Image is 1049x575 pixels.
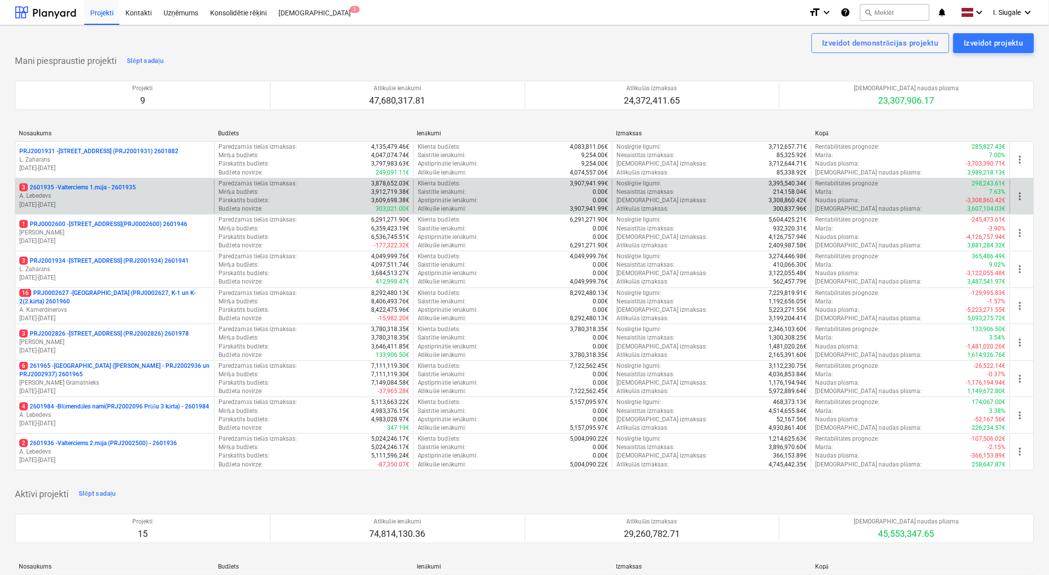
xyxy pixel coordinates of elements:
p: 4,126,757.94€ [769,233,807,241]
span: I. Siugale [994,8,1021,16]
p: -129,995.83€ [971,289,1006,297]
p: 0.00€ [593,261,608,269]
div: Budžets [218,130,409,137]
span: 4 [19,402,28,410]
p: Atlikušās izmaksas : [616,169,668,177]
p: Nesaistītās izmaksas : [616,334,675,342]
p: Apstiprinātie ienākumi : [418,306,478,314]
p: Marža : [816,151,833,160]
p: -1.57% [988,297,1006,306]
p: 4,049,999.76€ [570,252,608,261]
p: Budžeta novirze : [219,169,262,177]
p: Marža : [816,225,833,233]
div: 1PRJ0002600 -[STREET_ADDRESS](PRJ0002600) 2601946[PERSON_NAME][DATE]-[DATE] [19,220,210,245]
p: -3,703,390.71€ [966,160,1006,168]
p: Atlikušie ienākumi : [418,351,467,359]
p: Mērķa budžets : [219,297,259,306]
p: [PERSON_NAME] [19,229,210,237]
p: 3,780,318.35€ [371,325,409,334]
p: 932,320.31€ [773,225,807,233]
p: 3,199,204.41€ [769,314,807,323]
p: -4,126,757.94€ [966,233,1006,241]
p: [DATE] - [DATE] [19,274,210,282]
p: Saistītie ienākumi : [418,225,466,233]
p: 8,292,480.13€ [570,289,608,297]
p: Atlikušās izmaksas : [616,278,668,286]
p: [DEMOGRAPHIC_DATA] naudas plūsma : [816,351,922,359]
div: Kopā [815,130,1006,137]
p: [DEMOGRAPHIC_DATA] izmaksas : [616,233,707,241]
p: [DATE] - [DATE] [19,201,210,209]
p: Rentabilitātes prognoze : [816,362,880,370]
p: Atlikušās izmaksas : [616,241,668,250]
p: Noslēgtie līgumi : [616,252,662,261]
p: 3,122,055.48€ [769,269,807,278]
span: 2 [19,439,28,447]
p: Noslēgtie līgumi : [616,289,662,297]
p: Mērķa budžets : [219,261,259,269]
p: Pārskatīts budžets : [219,160,269,168]
p: 4,083,811.06€ [570,143,608,151]
p: Pārskatīts budžets : [219,269,269,278]
p: Atlikušie ienākumi : [418,278,467,286]
p: Marža : [816,188,833,196]
p: 2,165,391.60€ [769,351,807,359]
button: Izveidot demonstrācijas projektu [812,33,949,53]
p: 0.00€ [593,297,608,306]
p: [DEMOGRAPHIC_DATA] izmaksas : [616,160,707,168]
i: format_size [809,6,821,18]
p: 4,135,479.46€ [371,143,409,151]
p: 3,609,698.38€ [371,196,409,205]
p: 47,680,317.81 [370,95,426,107]
p: 3,907,941.99€ [570,205,608,213]
span: more_vert [1014,300,1026,312]
p: A. Lebedevs [19,448,210,456]
p: Projekti [132,84,153,93]
button: Slēpt sadaļu [124,53,166,69]
p: Apstiprinātie ienākumi : [418,269,478,278]
p: -3,122,055.48€ [966,269,1006,278]
p: [PERSON_NAME] Grāmatnieks [19,379,210,387]
span: more_vert [1014,190,1026,202]
p: A. Kamerdinerovs [19,306,210,314]
p: 0.00€ [593,225,608,233]
p: Atlikušie ienākumi [370,84,426,93]
p: 7,122,562.45€ [570,362,608,370]
p: 23,307,906.17 [854,95,959,107]
span: more_vert [1014,154,1026,166]
p: 0.00€ [593,370,608,379]
p: Atlikušās izmaksas : [616,314,668,323]
p: 4,036,853.84€ [769,370,807,379]
p: Noslēgtie līgumi : [616,362,662,370]
p: 9 [132,95,153,107]
p: 410,066.30€ [773,261,807,269]
p: Naudas plūsma : [816,269,860,278]
p: 5,604,425.21€ [769,216,807,224]
p: Klienta budžets : [418,289,460,297]
p: 3,274,446.98€ [769,252,807,261]
p: Saistītie ienākumi : [418,261,466,269]
span: 3 [19,257,28,265]
span: 2 [350,6,360,13]
p: 298,243.61€ [972,179,1006,188]
p: 3,712,657.71€ [769,143,807,151]
p: 0.00€ [593,196,608,205]
p: 3,780,318.35€ [570,351,608,359]
p: Nesaistītās izmaksas : [616,225,675,233]
p: -0.37% [988,370,1006,379]
p: 3,878,652.03€ [371,179,409,188]
p: Pārskatīts budžets : [219,196,269,205]
p: Paredzamās tiešās izmaksas : [219,362,296,370]
button: Slēpt sadaļu [76,486,118,502]
p: [DATE] - [DATE] [19,314,210,323]
p: Mērķa budžets : [219,151,259,160]
p: L. Zaharāns [19,265,210,274]
span: more_vert [1014,409,1026,421]
p: Marža : [816,370,833,379]
div: 42601984 -Blūmendāles nami(PRJ2002096 Prūšu 3 kārta) - 2601984A. Lebedevs[DATE]-[DATE] [19,402,210,428]
span: more_vert [1014,446,1026,458]
p: Atlikušās izmaksas : [616,205,668,213]
button: Izveidot projektu [953,33,1034,53]
p: 5,093,275.72€ [968,314,1006,323]
p: 6,291,271.90€ [570,241,608,250]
